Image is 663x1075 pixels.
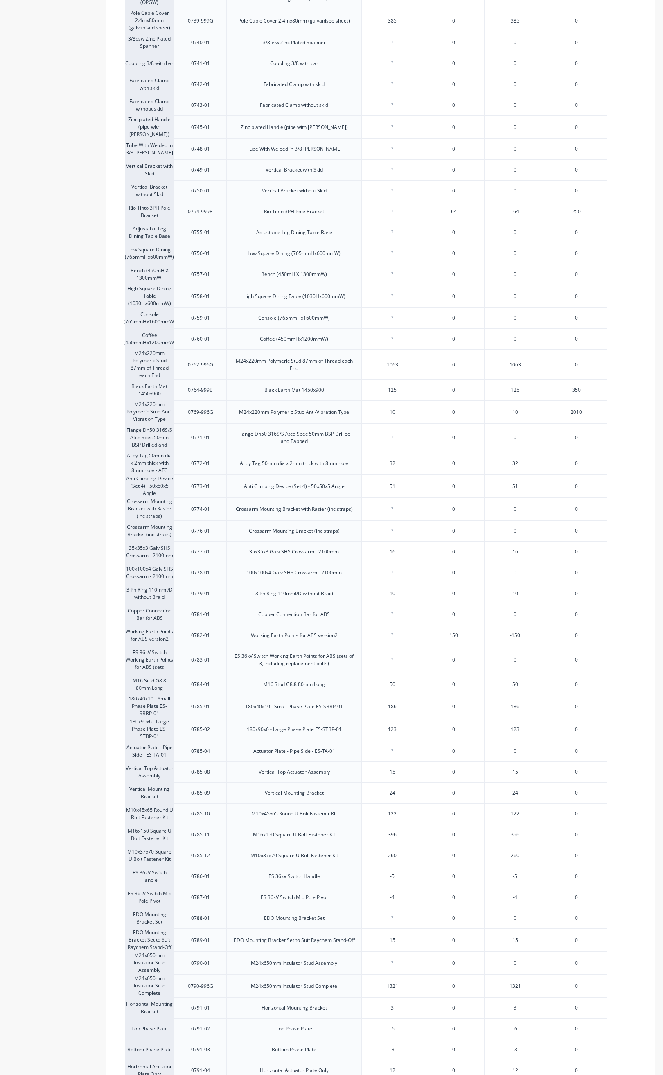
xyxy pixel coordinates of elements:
div: Flange Dn50 316S/S Atco Spec 50mm BSP Drilled and Tapped [233,430,355,445]
span: 0 [575,656,578,664]
div: 0754-999B [188,208,213,215]
div: 0787-01 [191,894,210,901]
div: 24 [484,782,546,803]
div: 16 [484,541,546,562]
span: 0 [575,102,578,109]
div: 32 [362,453,423,474]
div: M10x37x70 Square U Bolt Fastener Kit [125,845,174,866]
div: ? [362,329,423,349]
div: ? [362,222,423,243]
span: 0 [452,852,455,859]
div: Alloy Tag 50mm dia x 2mm thick with 8mm hole [240,460,348,467]
span: 0 [452,81,455,88]
span: 0 [452,768,455,776]
div: ? [362,160,423,180]
span: 0 [575,831,578,838]
div: 0785-01 [191,703,210,710]
div: 0785-12 [191,852,210,859]
div: 0740-01 [191,39,210,46]
div: ES 36kV Switch Handle [125,866,174,887]
div: Crossarm Mounting Bracket with Rasier (inc straps) [236,506,353,513]
span: 0 [575,527,578,535]
div: 0782-01 [191,632,210,639]
span: 0 [575,810,578,818]
span: 0 [575,632,578,639]
div: 0 [484,138,546,159]
div: 0 [484,74,546,95]
div: Flange Dn50 316S/S Atco Spec 50mm BSP Drilled and [125,423,174,452]
div: 0756-01 [191,250,210,257]
div: 3 Ph Ring 110mmI/D without Braid [255,590,333,597]
div: Vertical Top Actuator Assembly [125,761,174,782]
div: 0 [484,741,546,761]
div: Vertical Bracket with Skid [125,159,174,180]
div: ? [362,201,423,222]
div: 385 [484,9,546,32]
span: 0 [452,335,455,343]
div: EDO Mounting Bracket Set [264,915,325,922]
div: -4 [484,887,546,908]
div: ? [362,499,423,519]
div: 24 [362,783,423,803]
div: 16 [362,542,423,562]
div: M16x150 Square U Bolt Fastener Kit [253,831,335,838]
div: 0741-01 [191,60,210,67]
div: 0742-01 [191,81,210,88]
div: Anti Climbing Device (Set 4) - 50x50x5 Angle [244,483,345,490]
div: 0781-01 [191,611,210,618]
div: 10 [484,583,546,604]
div: Pole Cable Cover 2.4mx80mm (galvanised sheet) [238,17,350,25]
div: 3/8bsw Zinc Plated Spanner [125,32,174,53]
div: 0773-01 [191,483,210,490]
div: Working Earth Points for ABS version2 [251,632,338,639]
div: EDO Mounting Bracket Set to Suit Raychem Stand-Off [125,928,174,951]
div: 35x35x3 Galv SHS Crossarm - 2100mm [249,548,339,556]
div: 123 [362,719,423,740]
span: 0 [575,569,578,576]
div: M10x45x65 Round U Bolt Fastener Kit [125,803,174,824]
span: 0 [452,434,455,441]
span: 0 [575,434,578,441]
div: M24x220mm Polymeric Stud 87mm of Thread each End [233,357,355,372]
div: Console (765mmHx1600mmW) [258,314,330,322]
div: 186 [362,696,423,717]
span: 0 [452,361,455,368]
div: ? [362,139,423,159]
div: 0771-01 [191,434,210,441]
div: 0759-01 [191,314,210,322]
div: ? [362,650,423,670]
span: 0 [575,39,578,46]
div: -4 [362,887,423,908]
span: 350 [572,386,581,394]
span: 0 [452,409,455,416]
div: ? [362,95,423,115]
div: ES 36kV Switch Working Earth Points for ABS (sets [125,646,174,674]
span: 0 [452,386,455,394]
div: 0 [484,562,546,583]
div: 0 [484,53,546,74]
span: 0 [452,229,455,236]
div: M16 Stud G8.8 80mm Long [263,681,325,688]
div: ? [362,562,423,583]
div: 0783-01 [191,656,210,664]
div: 122 [484,803,546,824]
div: M16x150 Square U Bolt Fastener Kit [125,824,174,845]
span: 0 [575,548,578,556]
div: 122 [362,804,423,824]
div: Black Earth Mat 1450x900 [125,379,174,400]
div: 0743-01 [191,102,210,109]
div: 100x100x4 Galv SHS Crossarm - 2100mm [125,562,174,583]
div: ? [362,625,423,646]
div: 0786-01 [191,873,210,880]
div: ? [362,181,423,201]
div: ? [362,308,423,328]
div: 0785-09 [191,789,210,797]
div: 1063 [484,349,546,379]
div: Crossarm Mounting Bracket (inc straps) [125,520,174,541]
span: 0 [452,831,455,838]
span: 0 [575,611,578,618]
span: 2010 [571,409,582,416]
div: 15 [484,761,546,782]
div: 0785-08 [191,768,210,776]
div: Vertical Mounting Bracket [125,782,174,803]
